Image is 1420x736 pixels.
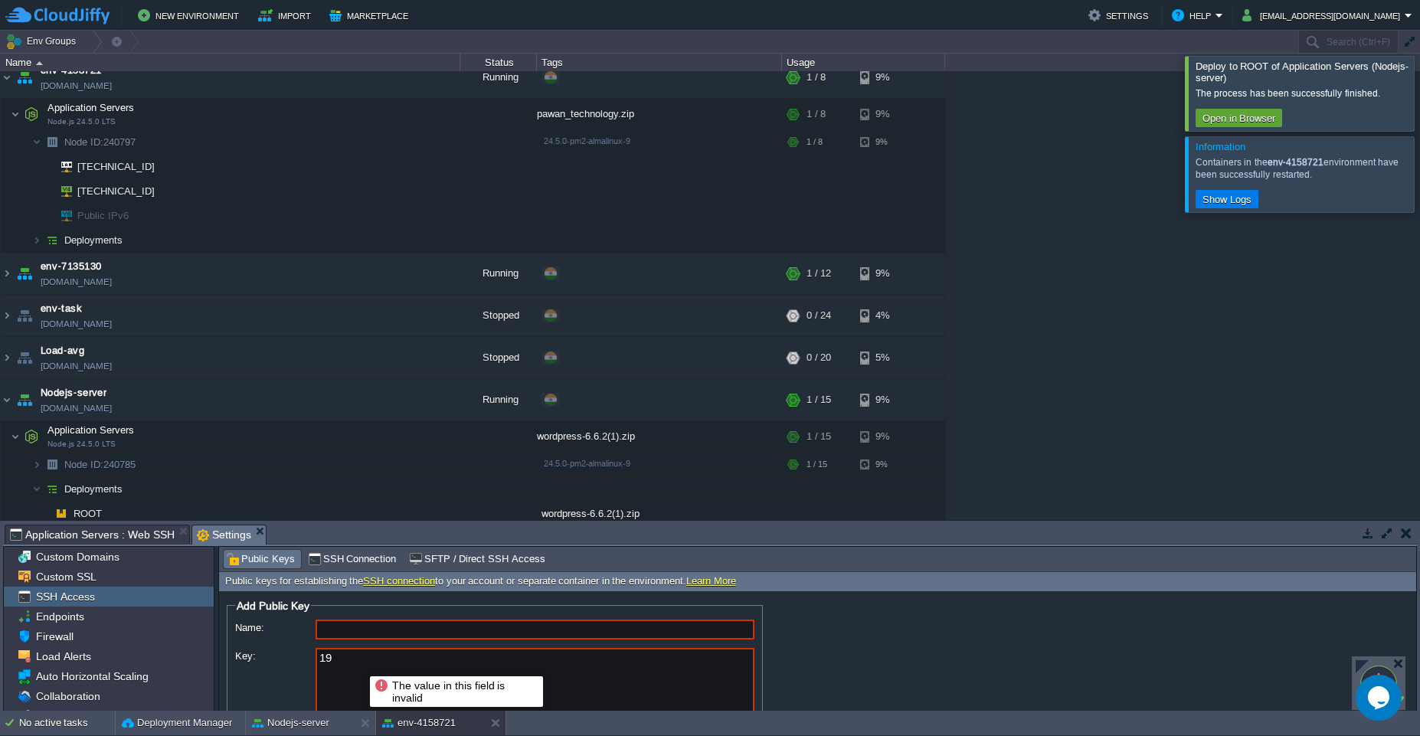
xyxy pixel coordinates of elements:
[807,130,823,154] div: 1 / 8
[41,477,63,501] img: AMDAwAAAACH5BAEAAAAALAAAAAABAAEAAAICRAEAOw==
[33,630,76,643] a: Firewall
[461,54,536,71] div: Status
[1198,111,1280,125] button: Open in Browser
[33,709,112,723] span: Change Owner
[33,689,103,703] a: Collaboration
[33,590,97,604] span: SSH Access
[41,155,51,178] img: AMDAwAAAACH5BAEAAAAALAAAAAABAAEAAAICRAEAOw==
[258,6,316,25] button: Import
[41,502,51,525] img: AMDAwAAAACH5BAEAAAAALAAAAAABAAEAAAICRAEAOw==
[138,6,244,25] button: New Environment
[63,458,138,471] a: Node ID:240785
[1088,6,1153,25] button: Settings
[46,101,136,114] span: Application Servers
[41,179,51,203] img: AMDAwAAAACH5BAEAAAAALAAAAAABAAEAAAICRAEAOw==
[32,228,41,252] img: AMDAwAAAACH5BAEAAAAALAAAAAABAAEAAAICRAEAOw==
[1,337,13,378] img: AMDAwAAAACH5BAEAAAAALAAAAAABAAEAAAICRAEAOw==
[460,295,537,336] div: Stopped
[21,421,42,452] img: AMDAwAAAACH5BAEAAAAALAAAAAABAAEAAAICRAEAOw==
[33,669,151,683] span: Auto Horizontal Scaling
[63,458,138,471] span: 240785
[32,130,41,154] img: AMDAwAAAACH5BAEAAAAALAAAAAABAAEAAAICRAEAOw==
[544,136,630,146] span: 24.5.0-pm2-almalinux-9
[460,337,537,378] div: Stopped
[46,424,136,437] span: Application Servers
[21,99,42,129] img: AMDAwAAAACH5BAEAAAAALAAAAAABAAEAAAICRAEAOw==
[41,301,82,316] a: env-task
[14,337,35,378] img: AMDAwAAAACH5BAEAAAAALAAAAAABAAEAAAICRAEAOw==
[32,477,41,501] img: AMDAwAAAACH5BAEAAAAALAAAAAABAAEAAAICRAEAOw==
[1,295,13,336] img: AMDAwAAAACH5BAEAAAAALAAAAAABAAEAAAICRAEAOw==
[807,57,826,98] div: 1 / 8
[64,459,103,470] span: Node ID:
[237,600,309,612] span: Add Public Key
[860,130,910,154] div: 9%
[807,421,831,452] div: 1 / 15
[460,253,537,294] div: Running
[41,259,102,274] a: env-7135130
[226,551,295,568] span: Public Keys
[11,421,20,452] img: AMDAwAAAACH5BAEAAAAALAAAAAABAAEAAAICRAEAOw==
[11,99,20,129] img: AMDAwAAAACH5BAEAAAAALAAAAAABAAEAAAICRAEAOw==
[32,453,41,476] img: AMDAwAAAACH5BAEAAAAALAAAAAABAAEAAAICRAEAOw==
[41,358,112,374] span: [DOMAIN_NAME]
[63,136,138,149] span: 240797
[76,185,157,197] a: [TECHNICAL_ID]
[72,507,104,520] span: ROOT
[41,401,112,416] a: [DOMAIN_NAME]
[860,453,910,476] div: 9%
[860,421,910,452] div: 9%
[363,575,435,587] a: SSH connection
[1268,157,1323,168] b: env-4158721
[47,117,116,126] span: Node.js 24.5.0 LTS
[76,155,157,178] span: [TECHNICAL_ID]
[1356,675,1405,721] iframe: chat widget
[860,295,910,336] div: 4%
[544,459,630,468] span: 24.5.0-pm2-almalinux-9
[47,440,116,449] span: Node.js 24.5.0 LTS
[33,649,93,663] a: Load Alerts
[14,253,35,294] img: AMDAwAAAACH5BAEAAAAALAAAAAABAAEAAAICRAEAOw==
[14,295,35,336] img: AMDAwAAAACH5BAEAAAAALAAAAAABAAEAAAICRAEAOw==
[807,453,827,476] div: 1 / 15
[1,57,13,98] img: AMDAwAAAACH5BAEAAAAALAAAAAABAAEAAAICRAEAOw==
[1196,141,1245,152] span: Information
[63,234,125,247] span: Deployments
[63,136,138,149] a: Node ID:240797
[46,102,136,113] a: Application ServersNode.js 24.5.0 LTS
[14,57,35,98] img: AMDAwAAAACH5BAEAAAAALAAAAAABAAEAAAICRAEAOw==
[1196,61,1409,83] span: Deploy to ROOT of Application Servers (Nodejs-server)
[51,155,72,178] img: AMDAwAAAACH5BAEAAAAALAAAAAABAAEAAAICRAEAOw==
[5,31,81,52] button: Env Groups
[807,99,826,129] div: 1 / 8
[1172,6,1216,25] button: Help
[1,379,13,420] img: AMDAwAAAACH5BAEAAAAALAAAAAABAAEAAAICRAEAOw==
[76,179,157,203] span: [TECHNICAL_ID]
[308,551,397,568] span: SSH Connection
[10,525,175,544] span: Application Servers : Web SSH
[382,715,456,731] button: env-4158721
[76,161,157,172] a: [TECHNICAL_ID]
[860,337,910,378] div: 5%
[41,228,63,252] img: AMDAwAAAACH5BAEAAAAALAAAAAABAAEAAAICRAEAOw==
[235,648,314,664] label: Key:
[252,715,329,731] button: Nodejs-server
[41,343,84,358] a: Load-avg
[41,385,106,401] a: Nodejs-server
[329,6,413,25] button: Marketplace
[41,78,112,93] a: [DOMAIN_NAME]
[1,253,13,294] img: AMDAwAAAACH5BAEAAAAALAAAAAABAAEAAAICRAEAOw==
[46,424,136,436] a: Application ServersNode.js 24.5.0 LTS
[51,179,72,203] img: AMDAwAAAACH5BAEAAAAALAAAAAABAAEAAAICRAEAOw==
[460,379,537,420] div: Running
[63,482,125,496] span: Deployments
[1196,156,1410,181] div: Containers in the environment have been successfully restarted.
[76,210,131,221] a: Public IPv6
[64,136,103,148] span: Node ID:
[860,253,910,294] div: 9%
[76,204,131,227] span: Public IPv6
[41,204,51,227] img: AMDAwAAAACH5BAEAAAAALAAAAAABAAEAAAICRAEAOw==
